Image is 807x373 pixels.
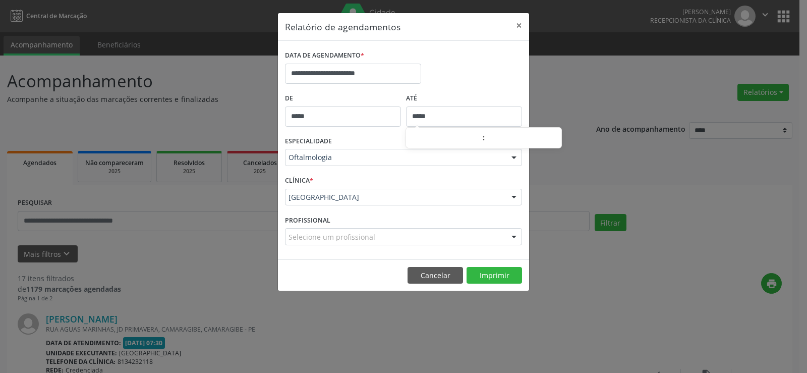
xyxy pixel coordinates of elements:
[482,128,485,148] span: :
[285,20,400,33] h5: Relatório de agendamentos
[285,91,401,106] label: De
[289,232,375,242] span: Selecione um profissional
[285,173,313,189] label: CLÍNICA
[285,134,332,149] label: ESPECIALIDADE
[408,267,463,284] button: Cancelar
[406,91,522,106] label: ATÉ
[406,129,482,149] input: Hour
[467,267,522,284] button: Imprimir
[285,48,364,64] label: DATA DE AGENDAMENTO
[289,152,501,163] span: Oftalmologia
[289,192,501,202] span: [GEOGRAPHIC_DATA]
[509,13,529,38] button: Close
[485,129,561,149] input: Minute
[285,212,330,228] label: PROFISSIONAL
